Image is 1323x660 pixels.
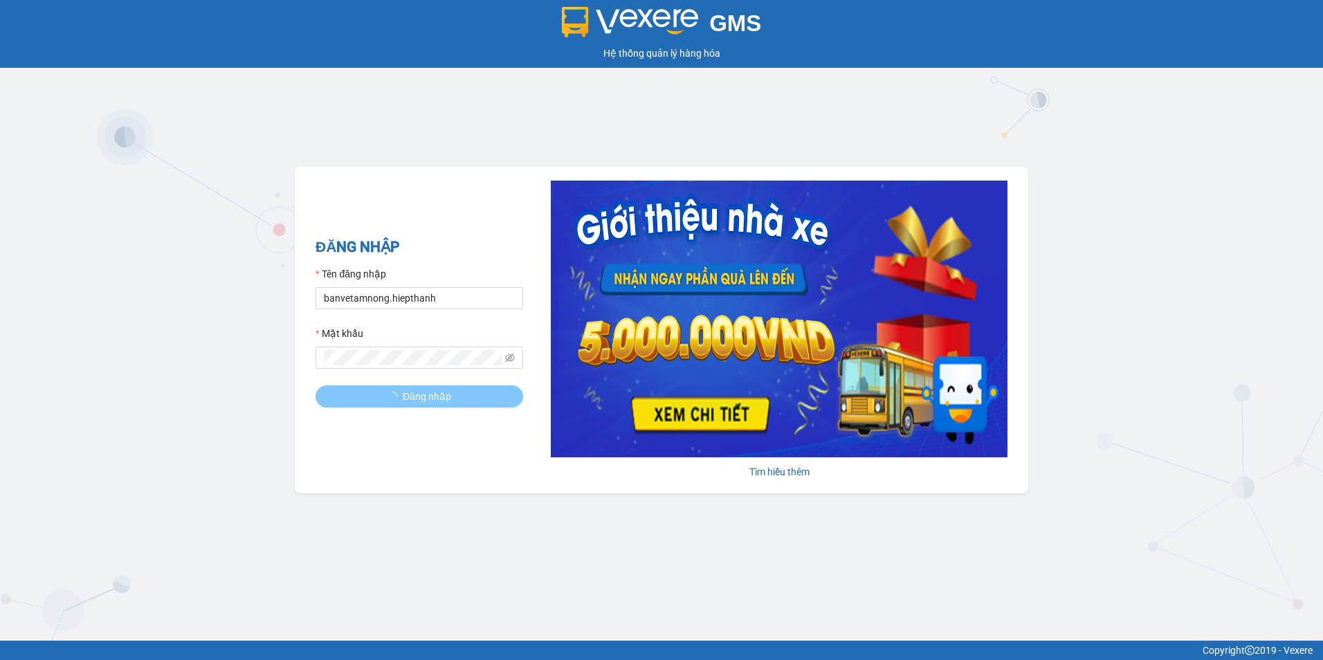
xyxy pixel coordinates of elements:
[1245,645,1254,655] span: copyright
[551,181,1007,457] img: banner-0
[316,326,363,341] label: Mật khẩu
[316,266,386,282] label: Tên đăng nhập
[316,287,523,309] input: Tên đăng nhập
[562,21,762,32] a: GMS
[3,46,1320,61] div: Hệ thống quản lý hàng hóa
[324,350,502,365] input: Mật khẩu
[505,353,515,363] span: eye-invisible
[316,385,523,407] button: Đăng nhập
[10,643,1313,658] div: Copyright 2019 - Vexere
[709,10,761,36] span: GMS
[387,392,403,401] span: loading
[562,7,699,37] img: logo 2
[551,464,1007,479] div: Tìm hiểu thêm
[316,236,523,259] h2: ĐĂNG NHẬP
[403,389,451,404] span: Đăng nhập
